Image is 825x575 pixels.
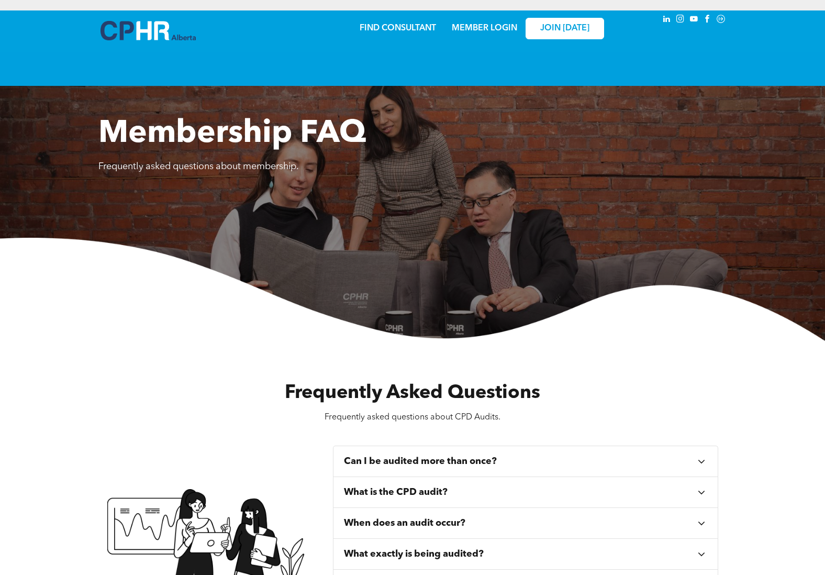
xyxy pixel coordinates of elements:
h3: What exactly is being audited? [344,548,484,560]
a: MEMBER LOGIN [452,24,517,32]
h3: What is the CPD audit? [344,486,448,498]
a: youtube [688,13,699,27]
span: Membership FAQ [98,118,366,150]
a: instagram [674,13,686,27]
a: facebook [701,13,713,27]
span: Frequently Asked Questions [285,384,540,403]
h3: Can I be audited more than once? [344,456,497,467]
a: JOIN [DATE] [526,18,604,39]
span: JOIN [DATE] [540,24,589,34]
h3: When does an audit occur? [344,517,465,529]
a: FIND CONSULTANT [360,24,436,32]
img: A blue and white logo for cp alberta [101,21,196,40]
a: linkedin [661,13,672,27]
a: Social network [715,13,727,27]
span: Frequently asked questions about membership. [98,162,299,171]
span: Frequently asked questions about CPD Audits. [325,413,500,422]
